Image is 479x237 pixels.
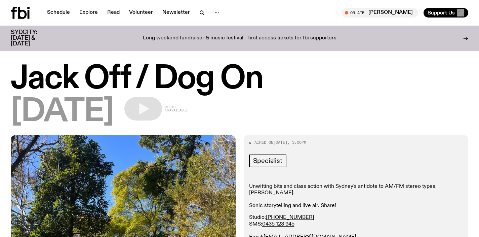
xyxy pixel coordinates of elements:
p: Long weekend fundraiser & music festival - first access tickets for fbi supporters [143,35,336,41]
span: Support Us [428,10,455,16]
a: Read [103,8,124,18]
span: Specialist [253,157,282,165]
a: Specialist [249,155,286,167]
a: Schedule [43,8,74,18]
a: [PHONE_NUMBER] [266,215,314,220]
span: [DATE] [273,140,287,145]
h3: SYDCITY: [DATE] & [DATE] [11,30,54,47]
a: Newsletter [158,8,194,18]
a: Volunteer [125,8,157,18]
h1: Jack Off / Dog On [11,64,468,94]
span: , 3:00pm [287,140,306,145]
a: Explore [75,8,102,18]
p: Unwitting bits and class action with Sydney's antidote to AM/FM stereo types, [PERSON_NAME]. Soni... [249,183,463,209]
span: [DATE] [11,97,114,127]
button: Support Us [424,8,468,18]
span: Aired on [254,140,273,145]
span: Audio unavailable [165,105,188,112]
a: 0435 123 945 [262,222,294,227]
button: On Air[PERSON_NAME] [342,8,418,18]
